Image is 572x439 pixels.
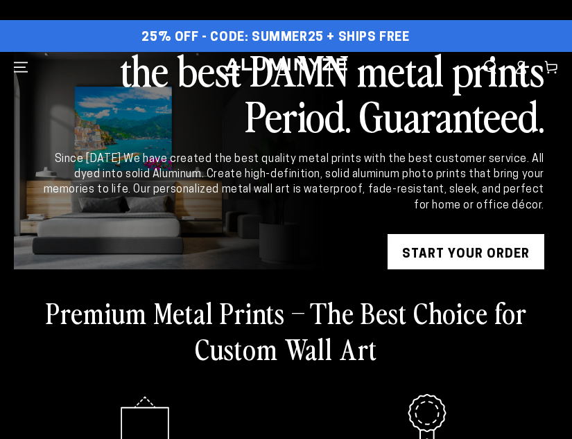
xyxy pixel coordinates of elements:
[388,234,544,276] a: START YOUR Order
[224,57,349,78] img: Aluminyze
[6,52,36,82] summary: Menu
[14,294,558,366] h2: Premium Metal Prints – The Best Choice for Custom Wall Art
[475,52,505,82] summary: Search our site
[41,46,544,138] h2: the best DAMN metal prints Period. Guaranteed.
[41,152,544,214] div: Since [DATE] We have created the best quality metal prints with the best customer service. All dy...
[141,30,409,46] span: 25% OFF - Code: SUMMER25 + Ships Free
